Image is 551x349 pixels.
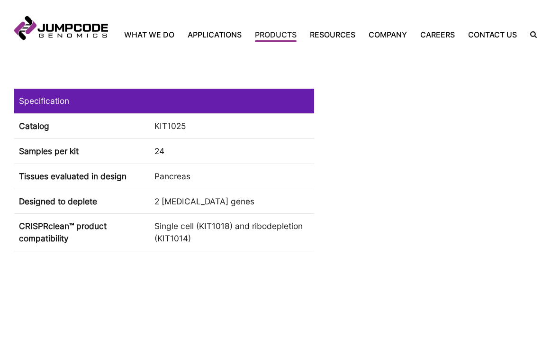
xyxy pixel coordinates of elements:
td: Specification [14,89,314,113]
a: Products [248,29,303,40]
a: Contact Us [461,29,524,40]
th: Catalog [14,113,150,138]
td: Pancreas [150,164,314,189]
label: Search the site. [524,31,537,38]
th: Samples per kit [14,138,150,164]
a: Careers [414,29,461,40]
th: Designed to deplete [14,189,150,214]
td: KIT1025 [150,113,314,138]
th: CRISPRclean™ product compatibility [14,214,150,251]
a: Company [362,29,414,40]
td: 2 [MEDICAL_DATA] genes [150,189,314,214]
td: Single cell (KIT1018) and ribodepletion (KIT1014) [150,214,314,251]
th: Tissues evaluated in design [14,164,150,189]
td: 24 [150,138,314,164]
nav: Primary Navigation [108,29,524,40]
a: Applications [181,29,248,40]
a: What We Do [124,29,181,40]
a: Resources [303,29,362,40]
